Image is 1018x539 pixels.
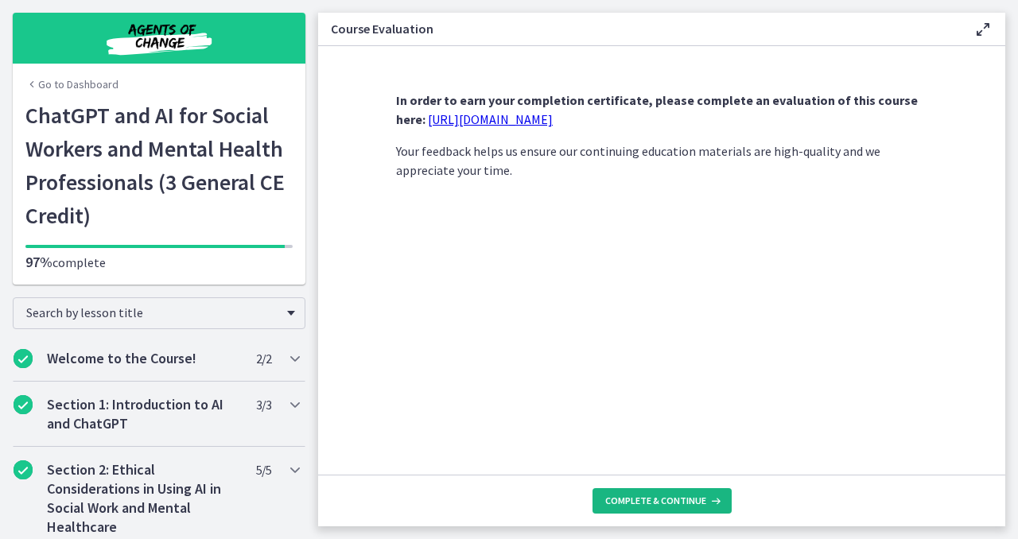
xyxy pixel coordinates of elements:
i: Completed [14,460,33,479]
span: Search by lesson title [26,304,279,320]
p: complete [25,253,293,272]
span: 97% [25,253,52,271]
i: Completed [14,349,33,368]
p: Your feedback helps us ensure our continuing education materials are high-quality and we apprecia... [396,142,927,180]
img: Agents of Change Social Work Test Prep [64,19,254,57]
h2: Section 2: Ethical Considerations in Using AI in Social Work and Mental Healthcare [47,460,241,537]
span: 5 / 5 [256,460,271,479]
a: Go to Dashboard [25,76,119,92]
span: 3 / 3 [256,395,271,414]
strong: In order to earn your completion certificate, please complete an evaluation of this course here: [396,92,918,127]
div: Search by lesson title [13,297,305,329]
h1: ChatGPT and AI for Social Workers and Mental Health Professionals (3 General CE Credit) [25,99,293,232]
h3: Course Evaluation [331,19,948,38]
span: Complete & continue [605,494,706,507]
i: Completed [14,395,33,414]
h2: Section 1: Introduction to AI and ChatGPT [47,395,241,433]
span: 2 / 2 [256,349,271,368]
a: [URL][DOMAIN_NAME] [428,111,553,127]
button: Complete & continue [593,488,732,514]
h2: Welcome to the Course! [47,349,241,368]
